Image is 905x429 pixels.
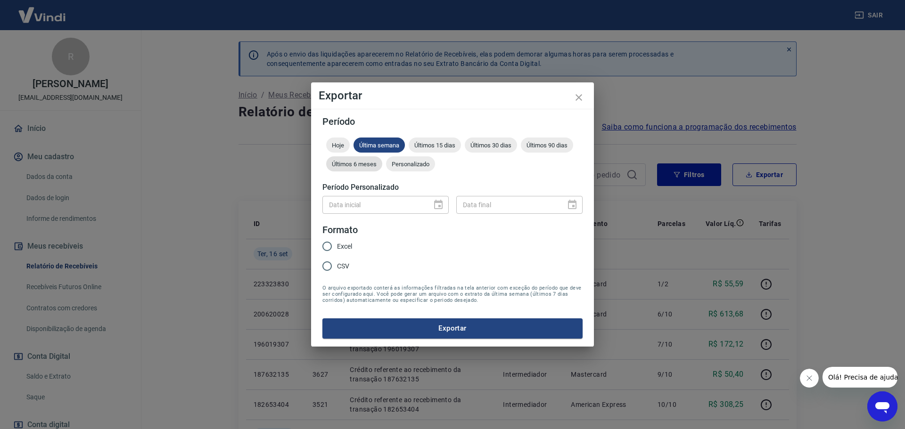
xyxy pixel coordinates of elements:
span: Últimos 90 dias [521,142,573,149]
span: Hoje [326,142,350,149]
span: Personalizado [386,161,435,168]
h5: Período [322,117,583,126]
div: Hoje [326,138,350,153]
div: Última semana [354,138,405,153]
iframe: Botão para abrir a janela de mensagens [867,391,897,421]
button: Exportar [322,318,583,338]
div: Últimos 6 meses [326,156,382,171]
input: DD/MM/YYYY [456,196,559,213]
h4: Exportar [319,90,586,101]
h5: Período Personalizado [322,183,583,192]
span: Últimos 15 dias [409,142,461,149]
span: CSV [337,261,349,271]
legend: Formato [322,223,358,237]
input: DD/MM/YYYY [322,196,425,213]
div: Últimos 15 dias [409,138,461,153]
span: Olá! Precisa de ajuda? [6,7,79,14]
span: Última semana [354,142,405,149]
iframe: Fechar mensagem [800,369,819,388]
span: O arquivo exportado conterá as informações filtradas na tela anterior com exceção do período que ... [322,285,583,303]
span: Excel [337,242,352,251]
iframe: Mensagem da empresa [823,367,897,388]
div: Personalizado [386,156,435,171]
button: close [568,86,590,109]
div: Últimos 90 dias [521,138,573,153]
span: Últimos 6 meses [326,161,382,168]
span: Últimos 30 dias [465,142,517,149]
div: Últimos 30 dias [465,138,517,153]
